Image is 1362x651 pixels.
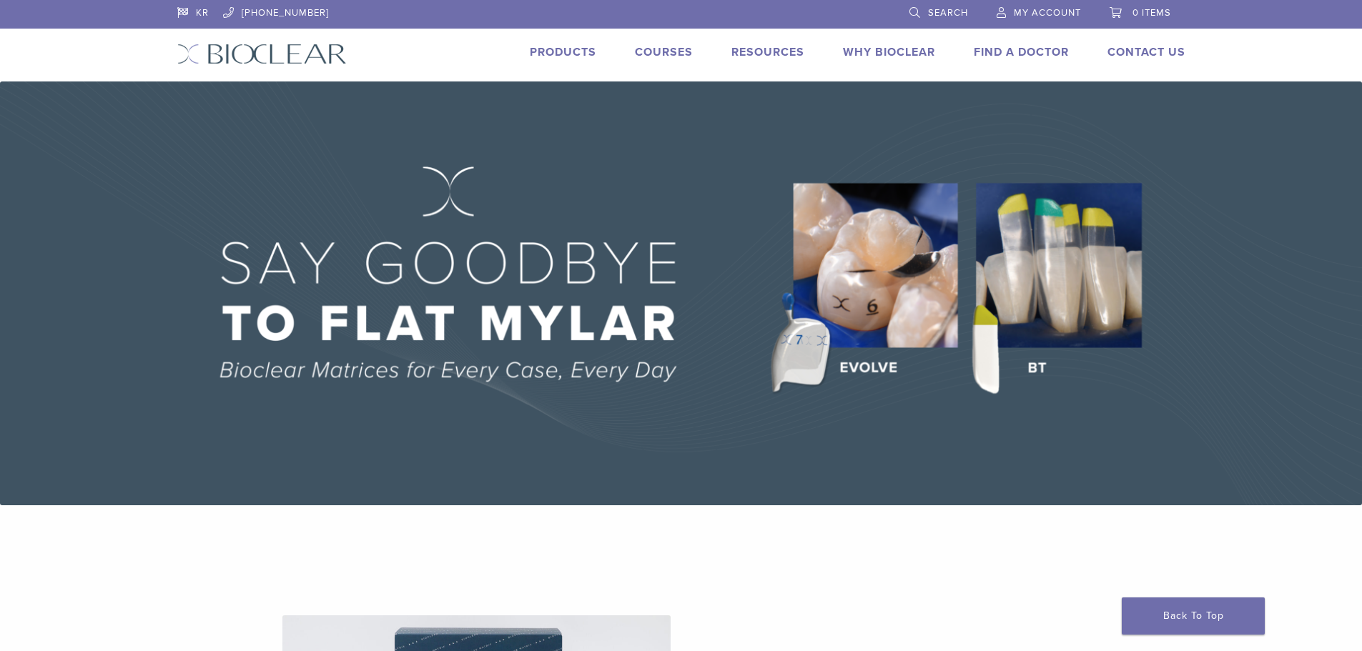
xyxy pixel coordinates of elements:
[1107,45,1185,59] a: Contact Us
[1132,7,1171,19] span: 0 items
[731,45,804,59] a: Resources
[177,44,347,64] img: Bioclear
[928,7,968,19] span: Search
[1122,597,1265,635] a: Back To Top
[1014,7,1081,19] span: My Account
[635,45,693,59] a: Courses
[530,45,596,59] a: Products
[843,45,935,59] a: Why Bioclear
[974,45,1069,59] a: Find A Doctor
